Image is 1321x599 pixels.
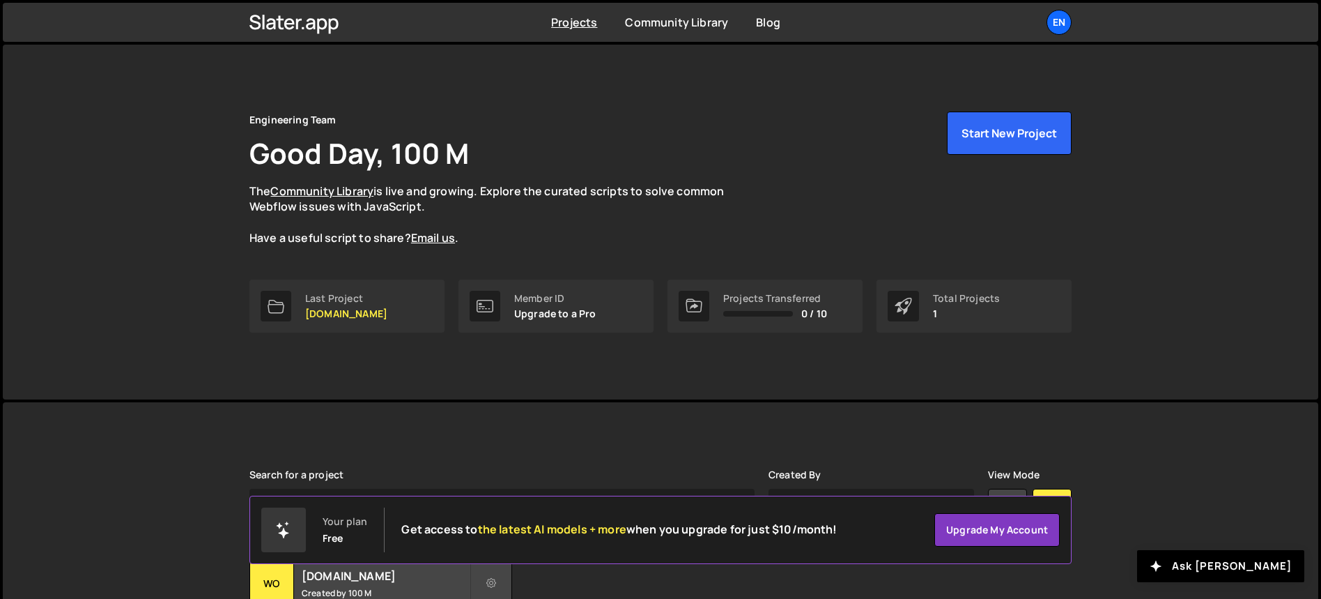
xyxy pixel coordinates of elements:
[249,489,755,528] input: Type your project...
[947,112,1072,155] button: Start New Project
[768,469,821,480] label: Created By
[1137,550,1304,582] button: Ask [PERSON_NAME]
[249,469,343,480] label: Search for a project
[723,293,827,304] div: Projects Transferred
[249,134,469,172] h1: Good Day, 100 M
[249,280,445,333] a: Last Project [DOMAIN_NAME]
[756,15,780,30] a: Blog
[934,513,1060,547] a: Upgrade my account
[933,293,1000,304] div: Total Projects
[249,183,751,246] p: The is live and growing. Explore the curated scripts to solve common Webflow issues with JavaScri...
[305,293,387,304] div: Last Project
[305,308,387,319] p: [DOMAIN_NAME]
[323,516,367,527] div: Your plan
[514,293,596,304] div: Member ID
[302,587,470,599] small: Created by 100 M
[302,568,470,584] h2: [DOMAIN_NAME]
[988,469,1040,480] label: View Mode
[801,308,827,319] span: 0 / 10
[401,523,837,536] h2: Get access to when you upgrade for just $10/month!
[323,533,343,544] div: Free
[411,230,455,245] a: Email us
[1046,10,1072,35] a: En
[270,183,373,199] a: Community Library
[551,15,597,30] a: Projects
[625,15,728,30] a: Community Library
[249,112,337,128] div: Engineering Team
[514,308,596,319] p: Upgrade to a Pro
[478,522,626,537] span: the latest AI models + more
[933,308,1000,319] p: 1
